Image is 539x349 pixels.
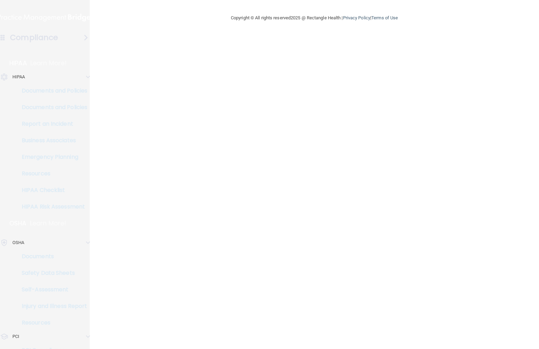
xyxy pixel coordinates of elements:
[12,332,19,341] p: PCI
[4,303,99,310] p: Injury and Illness Report
[12,239,24,247] p: OSHA
[4,253,99,260] p: Documents
[4,170,99,177] p: Resources
[4,319,99,326] p: Resources
[4,104,99,111] p: Documents and Policies
[188,7,440,29] div: Copyright © All rights reserved 2025 @ Rectangle Health | |
[4,270,99,277] p: Safety Data Sheets
[4,120,99,127] p: Report an Incident
[10,33,58,42] h4: Compliance
[4,154,99,161] p: Emergency Planning
[12,73,25,81] p: HIPAA
[4,187,99,194] p: HIPAA Checklist
[4,137,99,144] p: Business Associates
[30,59,67,67] p: Learn More!
[371,15,398,20] a: Terms of Use
[4,203,99,210] p: HIPAA Risk Assessment
[9,219,27,227] p: OSHA
[9,59,27,67] p: HIPAA
[30,219,67,227] p: Learn More!
[343,15,370,20] a: Privacy Policy
[4,87,99,94] p: Documents and Policies
[4,286,99,293] p: Self-Assessment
